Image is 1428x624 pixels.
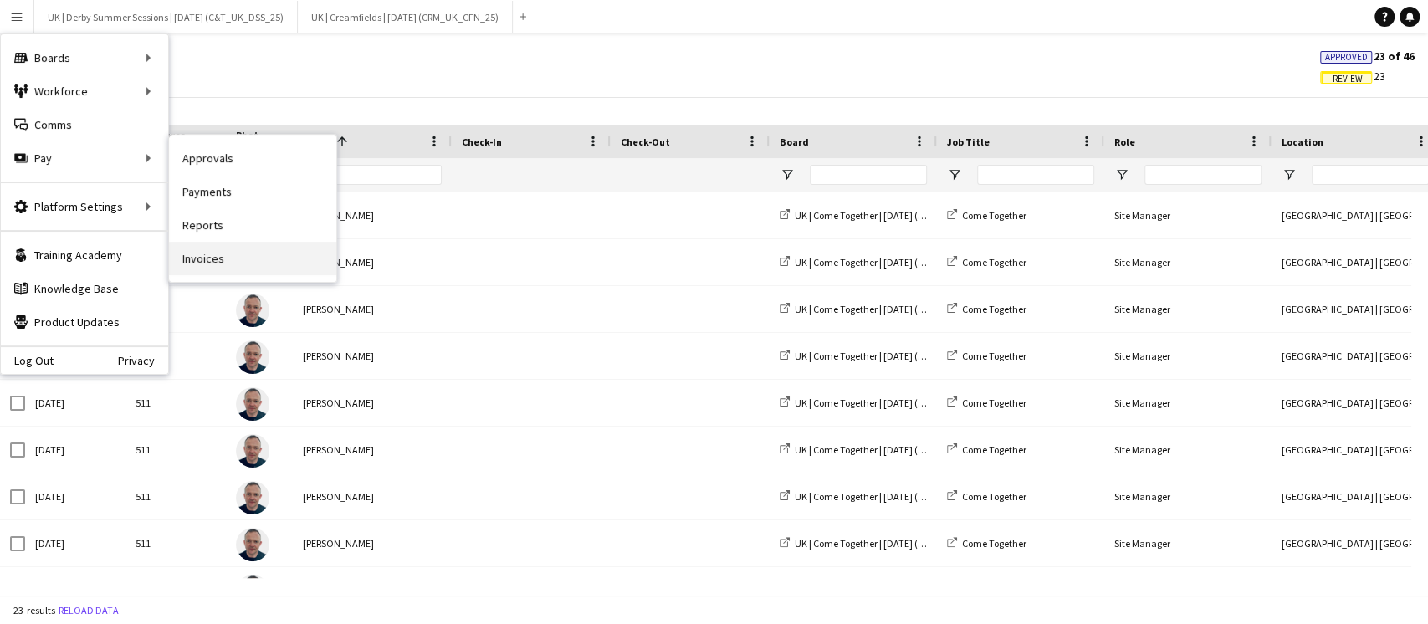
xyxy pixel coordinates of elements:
a: Come Together [947,490,1026,503]
button: Open Filter Menu [780,167,795,182]
div: Site Manager [1104,427,1272,473]
div: 511 [125,286,226,332]
span: Board [780,136,809,148]
div: Site Manager [1104,380,1272,426]
span: Job Title [947,136,990,148]
span: Come Together [962,537,1026,550]
div: Workforce [1,74,168,108]
a: Payments [169,175,336,208]
a: Log Out [1,354,54,367]
div: Site Manager [1104,286,1272,332]
div: Site Manager [1104,520,1272,566]
span: UK | Come Together | [DATE] (TEG_UK_CTG_25) [795,350,995,362]
a: UK | Come Together | [DATE] (TEG_UK_CTG_25) [780,396,995,409]
span: UK | Come Together | [DATE] (TEG_UK_CTG_25) [795,537,995,550]
a: Come Together [947,209,1026,222]
div: Site Manager [1104,567,1272,613]
img: Dan Howson [236,340,269,374]
a: Come Together [947,443,1026,456]
a: UK | Come Together | [DATE] (TEG_UK_CTG_25) [780,490,995,503]
div: [DATE] [25,520,125,566]
div: Boards [1,41,168,74]
a: Come Together [947,303,1026,315]
span: Come Together [962,490,1026,503]
div: 511 [125,567,226,613]
a: Knowledge Base [1,272,168,305]
div: [DATE] [25,567,125,613]
img: Dan Howson [236,434,269,468]
input: Job Title Filter Input [977,165,1094,185]
span: Come Together [962,350,1026,362]
a: Product Updates [1,305,168,339]
span: UK | Come Together | [DATE] (TEG_UK_CTG_25) [795,209,995,222]
span: 23 [1320,69,1385,84]
span: UK | Come Together | [DATE] (TEG_UK_CTG_25) [795,443,995,456]
img: Dan Howson [236,528,269,561]
a: Come Together [947,350,1026,362]
span: Check-In [462,136,502,148]
div: [PERSON_NAME] [293,239,452,285]
a: UK | Come Together | [DATE] (TEG_UK_CTG_25) [780,443,995,456]
a: UK | Come Together | [DATE] (TEG_UK_CTG_25) [780,256,995,269]
input: Name Filter Input [333,165,442,185]
img: Dan Howson [236,481,269,514]
div: 511 [125,333,226,379]
div: 511 [125,380,226,426]
button: Open Filter Menu [1282,167,1297,182]
div: Pay [1,141,168,175]
input: Role Filter Input [1144,165,1262,185]
a: UK | Come Together | [DATE] (TEG_UK_CTG_25) [780,350,995,362]
span: Approved [1325,52,1368,63]
span: Role [1114,136,1135,148]
div: [PERSON_NAME] [293,427,452,473]
span: Review [1333,74,1363,84]
a: Reports [169,208,336,242]
div: 511 [125,473,226,519]
button: UK | Creamfields | [DATE] (CRM_UK_CFN_25) [298,1,513,33]
span: Come Together [962,396,1026,409]
a: UK | Come Together | [DATE] (TEG_UK_CTG_25) [780,303,995,315]
div: [PERSON_NAME] [293,520,452,566]
div: [PERSON_NAME] [293,333,452,379]
div: Platform Settings [1,190,168,223]
a: Privacy [118,354,168,367]
a: Training Academy [1,238,168,272]
span: UK | Come Together | [DATE] (TEG_UK_CTG_25) [795,396,995,409]
img: Dan Howson [236,387,269,421]
span: UK | Come Together | [DATE] (TEG_UK_CTG_25) [795,256,995,269]
span: Come Together [962,209,1026,222]
span: Check-Out [621,136,670,148]
button: UK | Derby Summer Sessions | [DATE] (C&T_UK_DSS_25) [34,1,298,33]
span: Come Together [962,443,1026,456]
div: [PERSON_NAME] [293,286,452,332]
a: UK | Come Together | [DATE] (TEG_UK_CTG_25) [780,537,995,550]
span: Location [1282,136,1323,148]
div: Site Manager [1104,192,1272,238]
span: UK | Come Together | [DATE] (TEG_UK_CTG_25) [795,303,995,315]
div: Site Manager [1104,333,1272,379]
div: [DATE] [25,380,125,426]
div: 511 [125,427,226,473]
button: Open Filter Menu [947,167,962,182]
a: Invoices [169,242,336,275]
div: [DATE] [25,473,125,519]
button: Open Filter Menu [1114,167,1129,182]
div: [PERSON_NAME] [293,567,452,613]
button: Reload data [55,601,122,620]
div: Site Manager [1104,239,1272,285]
a: Approvals [169,141,336,175]
div: [DATE] [25,427,125,473]
img: Dan Howson [236,575,269,608]
span: Come Together [962,256,1026,269]
div: Site Manager [1104,473,1272,519]
input: Board Filter Input [810,165,927,185]
span: 23 of 46 [1320,49,1415,64]
span: Photo [236,129,263,154]
div: [PERSON_NAME] [293,380,452,426]
a: UK | Come Together | [DATE] (TEG_UK_CTG_25) [780,209,995,222]
img: Dan Howson [236,294,269,327]
a: Come Together [947,537,1026,550]
span: Come Together [962,303,1026,315]
div: 511 [125,520,226,566]
a: Comms [1,108,168,141]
